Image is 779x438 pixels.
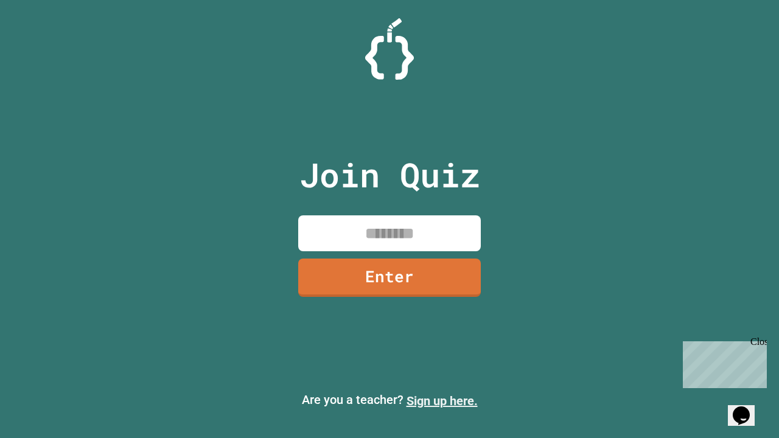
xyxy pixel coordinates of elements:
p: Join Quiz [299,150,480,200]
iframe: chat widget [728,389,767,426]
p: Are you a teacher? [10,391,769,410]
div: Chat with us now!Close [5,5,84,77]
iframe: chat widget [678,336,767,388]
img: Logo.svg [365,18,414,80]
a: Sign up here. [407,394,478,408]
a: Enter [298,259,481,297]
